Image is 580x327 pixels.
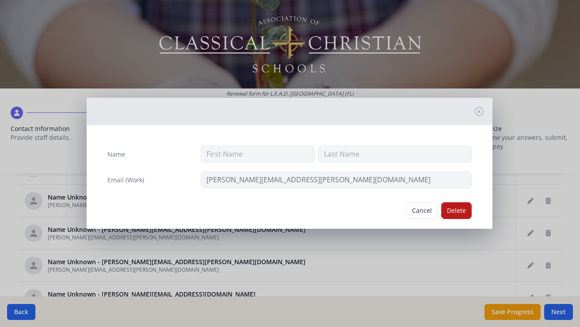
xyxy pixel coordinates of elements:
[318,146,472,162] input: Last Name
[406,202,438,219] button: Cancel
[107,176,144,185] label: Email (Work)
[201,146,315,162] input: First Name
[201,171,472,188] input: contact@site.com
[107,150,125,159] label: Name
[441,202,472,219] button: Delete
